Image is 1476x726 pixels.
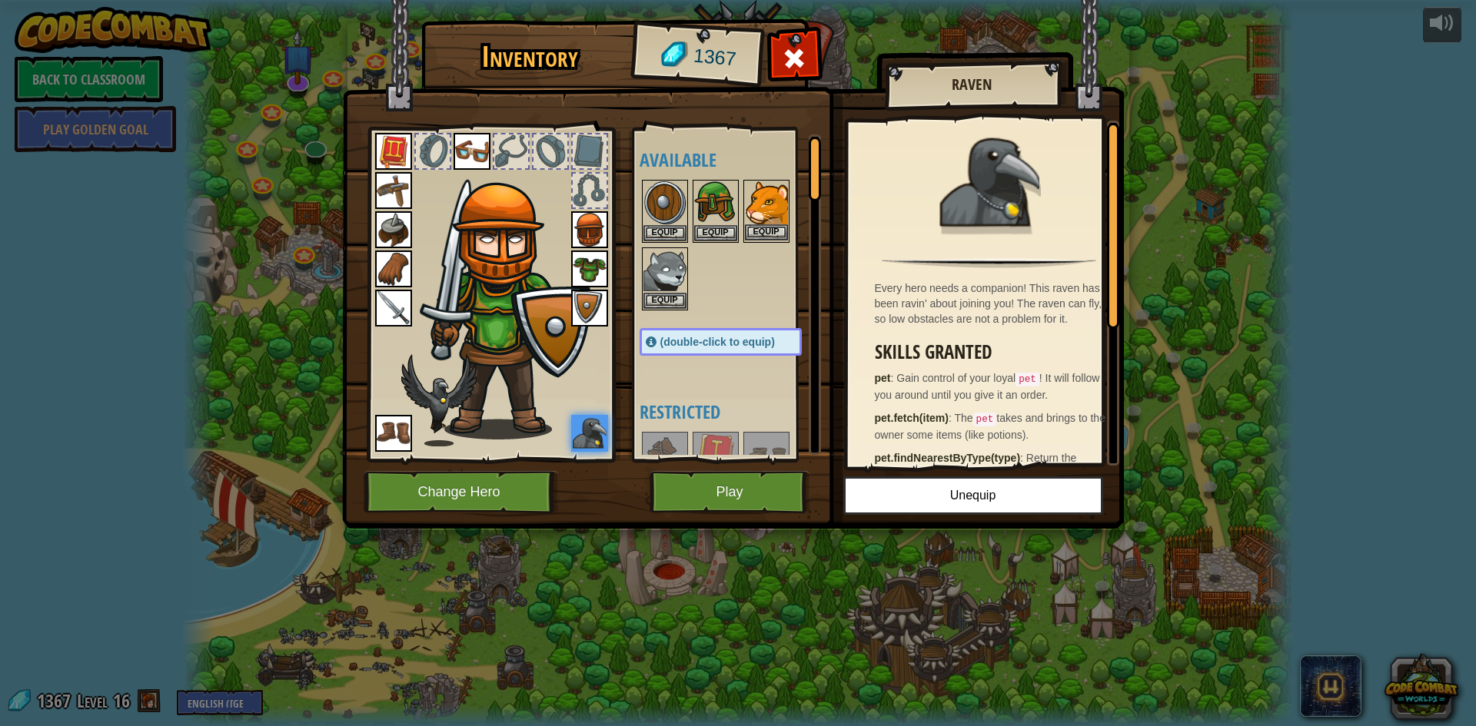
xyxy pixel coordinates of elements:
h3: Skills Granted [875,342,1112,363]
span: : [949,412,955,424]
img: portrait.png [694,181,737,224]
img: portrait.png [643,433,686,476]
button: Play [650,471,810,513]
span: : [891,372,897,384]
img: portrait.png [745,433,788,476]
code: pet [1016,373,1039,386]
span: Gain control of your loyal ! It will follow you around until you give it an order. [875,372,1100,401]
button: Change Hero [364,471,559,513]
img: portrait.png [375,415,412,452]
strong: pet.findNearestByType(type) [875,452,1021,464]
div: Every hero needs a companion! This raven has been ravin' about joining you! The raven can fly, so... [875,280,1112,327]
span: : [1020,452,1026,464]
img: portrait.png [571,290,608,327]
code: pet [973,413,997,426]
img: portrait.png [454,133,490,170]
h4: Restricted [640,402,833,422]
button: Equip [643,225,686,241]
button: Equip [745,224,788,240]
button: Equip [694,225,737,241]
span: (double-click to equip) [660,336,775,348]
img: portrait.png [745,181,788,224]
img: hr.png [882,258,1095,268]
button: Unequip [843,476,1103,515]
img: female.png [425,157,590,439]
img: raven-paper-doll.png [401,354,477,446]
img: portrait.png [571,211,608,248]
img: portrait.png [643,249,686,292]
span: The takes and brings to the owner some items (like potions). [875,412,1105,441]
img: portrait.png [571,250,608,287]
strong: pet [875,372,891,384]
strong: pet.fetch(item) [875,412,949,424]
h2: Raven [900,76,1045,93]
img: portrait.png [939,132,1039,232]
img: portrait.png [375,211,412,248]
img: portrait.png [375,172,412,209]
img: portrait.png [643,181,686,224]
img: portrait.png [375,250,412,287]
img: portrait.png [571,415,608,452]
img: portrait.png [694,433,737,476]
img: portrait.png [375,290,412,327]
span: 1367 [692,42,737,73]
h1: Inventory [432,41,628,73]
button: Equip [643,293,686,309]
img: portrait.png [375,133,412,170]
h4: Available [640,150,833,170]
